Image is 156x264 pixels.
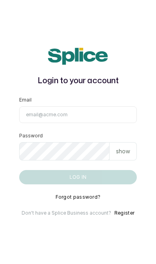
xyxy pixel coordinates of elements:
button: Forgot password? [56,194,101,200]
button: Log in [19,170,137,184]
input: email@acme.com [19,106,137,123]
button: Register [114,210,134,216]
label: Password [19,133,43,139]
p: show [116,147,130,155]
label: Email [19,97,32,103]
h1: Login to your account [19,74,137,87]
p: Don't have a Splice Business account? [22,210,111,216]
